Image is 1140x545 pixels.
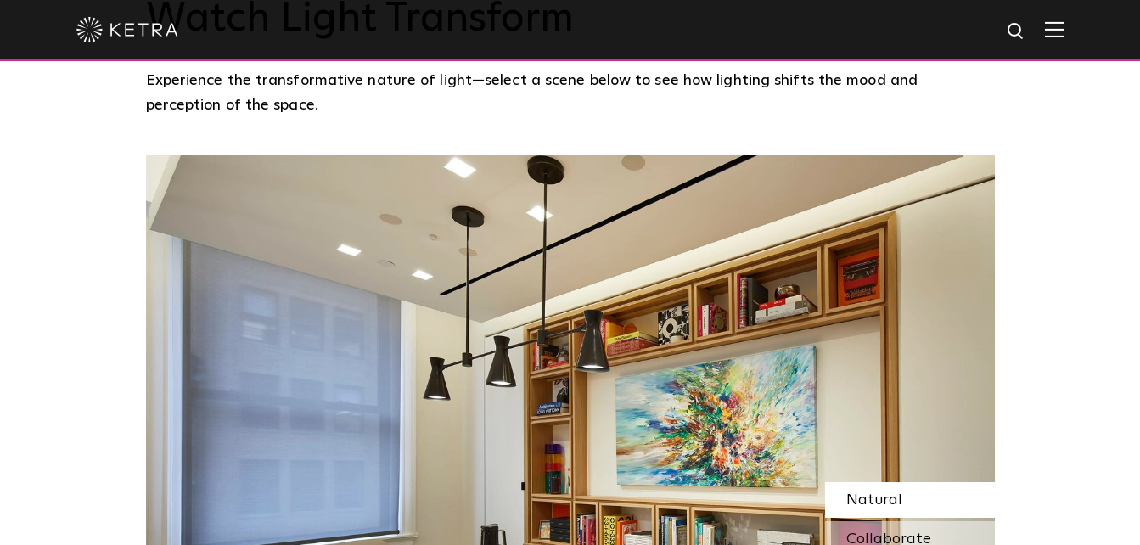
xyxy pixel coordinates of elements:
[846,492,902,508] span: Natural
[1006,21,1027,42] img: search icon
[1045,21,1064,37] img: Hamburger%20Nav.svg
[146,69,986,117] p: Experience the transformative nature of light—select a scene below to see how lighting shifts the...
[76,17,178,42] img: ketra-logo-2019-white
